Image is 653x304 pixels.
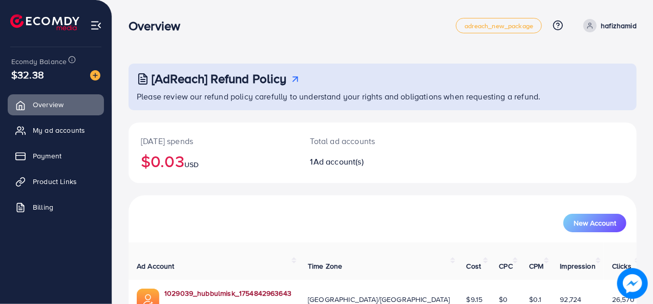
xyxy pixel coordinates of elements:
[310,157,413,167] h2: 1
[141,151,286,171] h2: $0.03
[308,261,342,271] span: Time Zone
[574,219,616,227] span: New Account
[33,176,77,187] span: Product Links
[137,90,630,103] p: Please review our refund policy carefully to understand your rights and obligations when requesti...
[33,99,64,110] span: Overview
[499,261,513,271] span: CPC
[8,120,104,140] a: My ad accounts
[141,135,286,147] p: [DATE] spends
[33,125,85,135] span: My ad accounts
[617,268,648,299] img: image
[465,23,533,29] span: adreach_new_package
[10,14,79,30] img: logo
[164,288,291,298] a: 1029039_hubbulmisk_1754842963643
[467,261,481,271] span: Cost
[8,197,104,217] a: Billing
[137,261,175,271] span: Ad Account
[563,214,626,232] button: New Account
[152,71,287,86] h3: [AdReach] Refund Policy
[313,156,364,167] span: Ad account(s)
[33,202,53,212] span: Billing
[8,94,104,115] a: Overview
[310,135,413,147] p: Total ad accounts
[90,19,102,31] img: menu
[90,70,100,80] img: image
[612,261,631,271] span: Clicks
[11,56,67,67] span: Ecomdy Balance
[8,171,104,192] a: Product Links
[601,19,637,32] p: hafizhamid
[579,19,637,32] a: hafizhamid
[529,261,543,271] span: CPM
[8,146,104,166] a: Payment
[184,159,199,170] span: USD
[456,18,542,33] a: adreach_new_package
[129,18,188,33] h3: Overview
[560,261,596,271] span: Impression
[11,67,44,82] span: $32.38
[33,151,61,161] span: Payment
